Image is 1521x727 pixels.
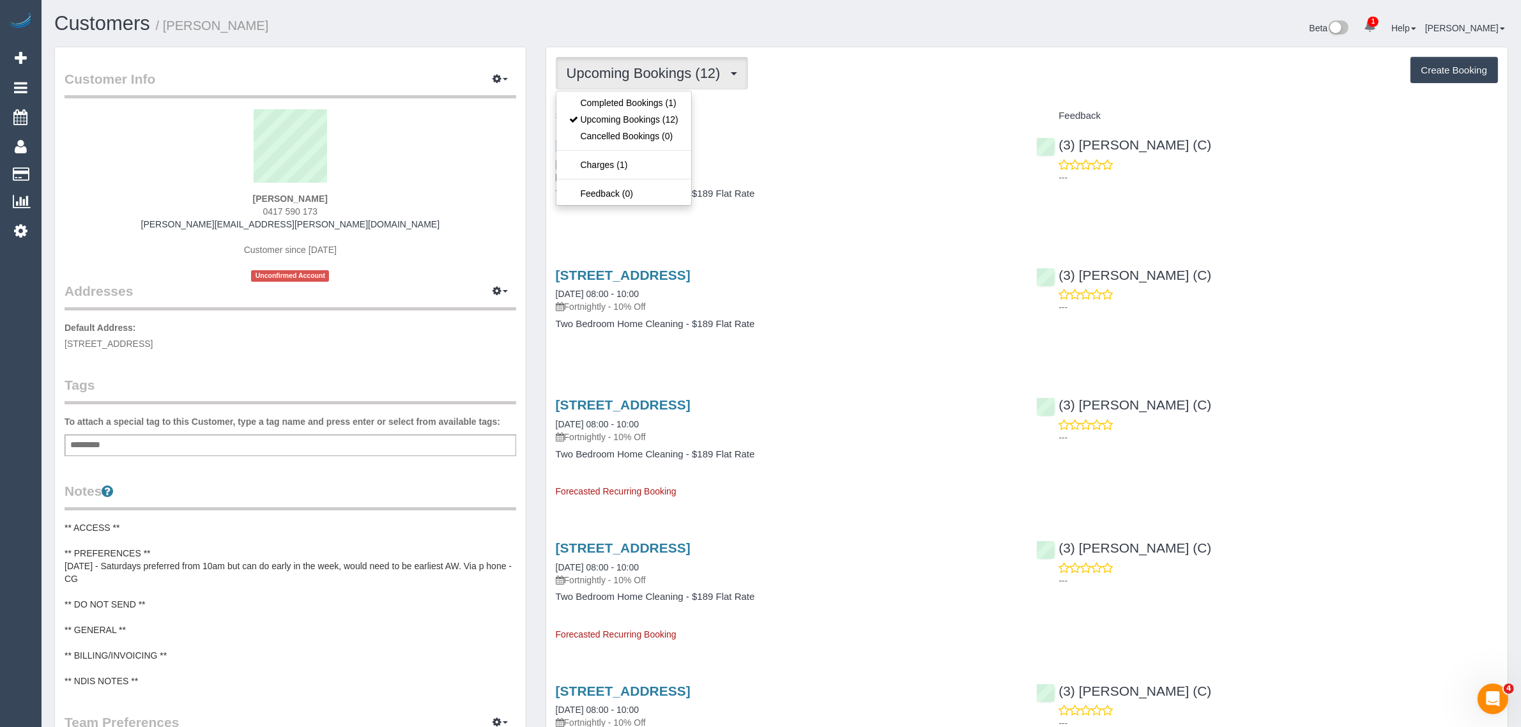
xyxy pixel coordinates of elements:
a: Beta [1310,23,1349,33]
span: Forecasted Recurring Booking [556,629,676,639]
a: [PERSON_NAME][EMAIL_ADDRESS][PERSON_NAME][DOMAIN_NAME] [141,219,440,229]
span: 1 [1368,17,1379,27]
img: Automaid Logo [8,13,33,31]
span: Upcoming Bookings (12) [567,65,727,81]
iframe: Intercom live chat [1478,684,1508,714]
a: (3) [PERSON_NAME] (C) [1036,684,1211,698]
legend: Customer Info [65,70,516,98]
a: [PERSON_NAME] [1425,23,1505,33]
pre: ** ACCESS ** ** PREFERENCES ** [DATE] - Saturdays preferred from 10am but can do early in the wee... [65,521,516,687]
p: Fortnightly - 10% Off [556,171,1018,183]
legend: Tags [65,376,516,404]
span: Forecasted Recurring Booking [556,486,676,496]
a: Cancelled Bookings (0) [556,128,691,144]
p: Fortnightly - 10% Off [556,574,1018,586]
span: [STREET_ADDRESS] [65,339,153,349]
p: --- [1059,574,1498,587]
p: Fortnightly - 10% Off [556,431,1018,443]
a: Charges (1) [556,157,691,173]
h4: Two Bedroom Home Cleaning - $189 Flat Rate [556,449,1018,460]
span: Unconfirmed Account [251,270,329,281]
a: [DATE] 08:00 - 10:00 [556,289,639,299]
a: (3) [PERSON_NAME] (C) [1036,540,1211,555]
button: Upcoming Bookings (12) [556,57,748,89]
a: Completed Bookings (1) [556,95,691,111]
legend: Notes [65,482,516,510]
a: (3) [PERSON_NAME] (C) [1036,268,1211,282]
a: (3) [PERSON_NAME] (C) [1036,397,1211,412]
h4: Two Bedroom Home Cleaning - $189 Flat Rate [556,188,1018,199]
small: / [PERSON_NAME] [156,19,269,33]
button: Create Booking [1410,57,1498,84]
h4: Feedback [1036,111,1498,121]
a: [STREET_ADDRESS] [556,268,691,282]
a: [STREET_ADDRESS] [556,684,691,698]
a: [DATE] 08:00 - 10:00 [556,705,639,715]
a: Upcoming Bookings (12) [556,111,691,128]
label: Default Address: [65,321,136,334]
a: 1 [1357,13,1382,41]
p: Fortnightly - 10% Off [556,300,1018,313]
h4: Service [556,111,1018,121]
span: 0417 590 173 [263,206,318,217]
img: New interface [1327,20,1349,37]
strong: [PERSON_NAME] [253,194,328,204]
a: (3) [PERSON_NAME] (C) [1036,137,1211,152]
p: --- [1059,301,1498,314]
p: --- [1059,171,1498,184]
a: Help [1391,23,1416,33]
span: Customer since [DATE] [244,245,337,255]
a: [STREET_ADDRESS] [556,397,691,412]
label: To attach a special tag to this Customer, type a tag name and press enter or select from availabl... [65,415,500,428]
a: Feedback (0) [556,185,691,202]
span: 4 [1504,684,1514,694]
a: [STREET_ADDRESS] [556,540,691,555]
a: [DATE] 08:00 - 10:00 [556,419,639,429]
h4: Two Bedroom Home Cleaning - $189 Flat Rate [556,592,1018,602]
h4: Two Bedroom Home Cleaning - $189 Flat Rate [556,319,1018,330]
p: --- [1059,431,1498,444]
a: [DATE] 08:00 - 10:00 [556,562,639,572]
a: Customers [54,12,150,34]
